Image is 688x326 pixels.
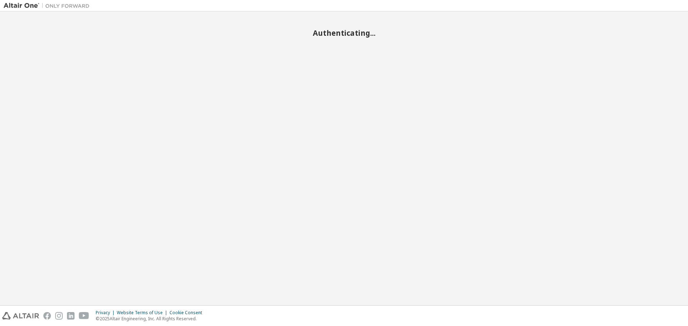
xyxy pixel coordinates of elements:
img: facebook.svg [43,312,51,320]
h2: Authenticating... [4,28,684,38]
div: Website Terms of Use [117,310,169,316]
div: Cookie Consent [169,310,206,316]
img: youtube.svg [79,312,89,320]
img: altair_logo.svg [2,312,39,320]
p: © 2025 Altair Engineering, Inc. All Rights Reserved. [96,316,206,322]
div: Privacy [96,310,117,316]
img: instagram.svg [55,312,63,320]
img: Altair One [4,2,93,9]
img: linkedin.svg [67,312,75,320]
